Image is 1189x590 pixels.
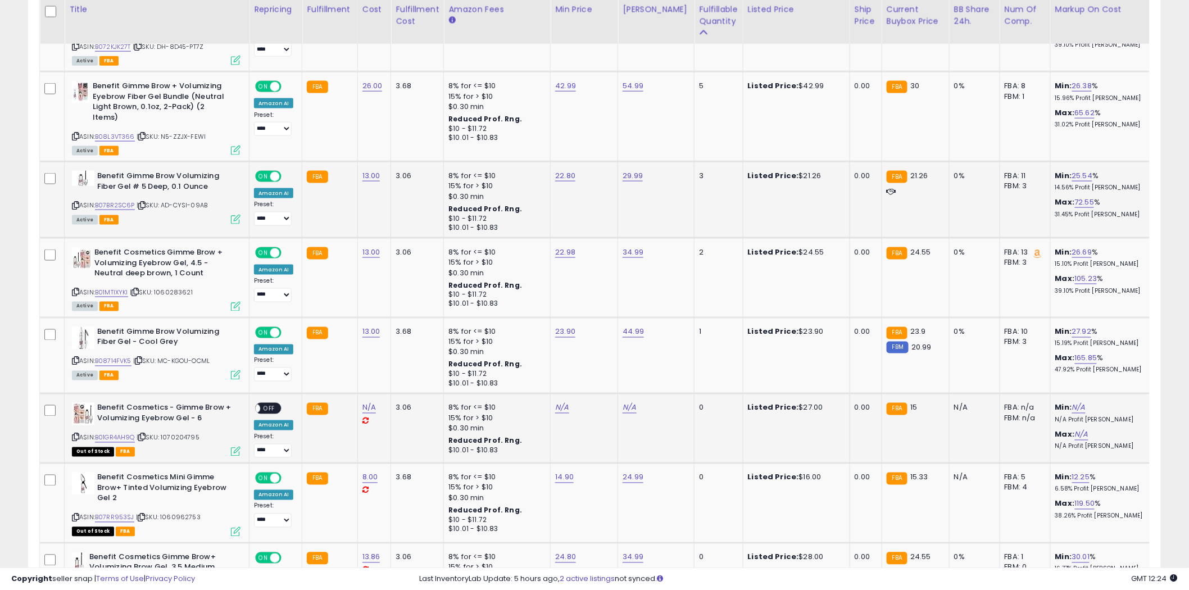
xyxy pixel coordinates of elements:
div: ASIN: [72,473,240,535]
div: Amazon AI [254,265,293,275]
span: ON [256,328,270,337]
div: $10 - $11.72 [448,291,542,300]
div: Ship Price [855,3,877,27]
div: ASIN: [72,403,240,455]
div: 0 [699,473,734,483]
img: 41D-cqQnf4L._SL40_.jpg [72,327,94,350]
span: | SKU: N5-ZZJX-FEWI [137,132,206,141]
div: BB Share 24h. [954,3,995,27]
b: Min: [1055,80,1072,91]
a: 23.90 [555,326,575,338]
b: Max: [1055,197,1075,207]
div: $10 - $11.72 [448,124,542,134]
b: Benefit Cosmetics - Gimme Brow + Volumizing Eyebrow Gel - 6 [97,403,234,426]
div: % [1055,552,1149,573]
small: Amazon Fees. [448,15,455,25]
b: Min: [1055,552,1072,562]
div: 3 [699,171,734,181]
b: Reduced Prof. Rng. [448,204,522,214]
span: 2025-09-17 12:24 GMT [1132,573,1178,584]
div: N/A [954,403,991,413]
span: All listings currently available for purchase on Amazon [72,302,98,311]
div: [PERSON_NAME] [623,3,689,15]
div: Fulfillable Quantity [699,3,738,27]
small: FBM [887,342,909,353]
span: FBA [116,527,135,537]
a: 26.00 [362,80,383,92]
div: FBM: 4 [1005,483,1042,493]
small: FBA [307,171,328,183]
a: 29.99 [623,170,643,181]
small: FBA [307,81,328,93]
div: ASIN: [72,81,240,154]
a: N/A [1072,402,1086,414]
a: 119.50 [1075,498,1095,510]
b: Max: [1055,273,1075,284]
b: Max: [1055,498,1075,509]
div: $21.26 [748,171,841,181]
strong: Copyright [11,573,52,584]
div: 3.06 [396,403,435,413]
a: 2 active listings [560,573,615,584]
span: 15.33 [910,472,928,483]
div: $24.55 [748,247,841,257]
img: 51u32jwCEXL._SL40_.jpg [72,403,94,425]
p: 39.10% Profit [PERSON_NAME] [1055,287,1149,295]
div: Listed Price [748,3,845,15]
p: 14.56% Profit [PERSON_NAME] [1055,184,1149,192]
div: % [1055,197,1149,218]
div: 15% for > $10 [448,337,542,347]
div: Preset: [254,433,293,459]
div: 3.06 [396,171,435,181]
span: FBA [99,215,119,225]
div: FBA: 1 [1005,552,1042,562]
div: Preset: [254,111,293,137]
span: | SKU: DH-8D45-PT7Z [133,42,203,51]
b: Listed Price: [748,472,799,483]
div: % [1055,327,1149,348]
span: | SKU: 1060283621 [130,288,193,297]
div: FBA: 11 [1005,171,1042,181]
span: OFF [280,474,298,483]
div: $0.30 min [448,268,542,278]
span: OFF [280,82,298,92]
div: $42.99 [748,81,841,91]
a: N/A [362,402,376,414]
div: $10 - $11.72 [448,370,542,379]
div: 8% for <= $10 [448,171,542,181]
p: 38.26% Profit [PERSON_NAME] [1055,512,1149,520]
a: 22.80 [555,170,575,181]
p: 15.19% Profit [PERSON_NAME] [1055,340,1149,348]
p: 47.92% Profit [PERSON_NAME] [1055,366,1149,374]
b: Min: [1055,402,1072,413]
div: $27.00 [748,403,841,413]
div: 0.00 [855,327,873,337]
div: $0.30 min [448,192,542,202]
div: 3.68 [396,473,435,483]
a: B01MTIXYKI [95,288,128,297]
a: 27.92 [1072,326,1092,338]
div: Repricing [254,3,297,15]
div: $10.01 - $10.83 [448,379,542,389]
span: OFF [280,248,298,258]
b: Listed Price: [748,552,799,562]
b: Max: [1055,353,1075,364]
small: FBA [307,327,328,339]
p: N/A Profit [PERSON_NAME] [1055,443,1149,451]
span: ON [256,248,270,258]
a: 34.99 [623,247,643,258]
a: 24.80 [555,552,576,563]
a: B08L3VT366 [95,132,135,142]
span: | SKU: MC-KGOU-OCML [133,357,210,366]
span: All listings currently available for purchase on Amazon [72,146,98,156]
a: 165.85 [1075,353,1097,364]
span: All listings currently available for purchase on Amazon [72,56,98,66]
a: 54.99 [623,80,643,92]
div: 15% for > $10 [448,483,542,493]
b: Benefit Cosmetics Gimme Brow+ Volumizing Brow Gel, 3.5 Medium Brown, 0.1oz/3.0g [89,552,226,587]
p: 31.02% Profit [PERSON_NAME] [1055,121,1149,129]
b: Benefit Cosmetics Mini Gimme Brow+ Tinted Volumizing Eyebrow Gel 2 [97,473,234,507]
span: All listings that are currently out of stock and unavailable for purchase on Amazon [72,527,114,537]
span: All listings currently available for purchase on Amazon [72,215,98,225]
span: FBA [116,447,135,457]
